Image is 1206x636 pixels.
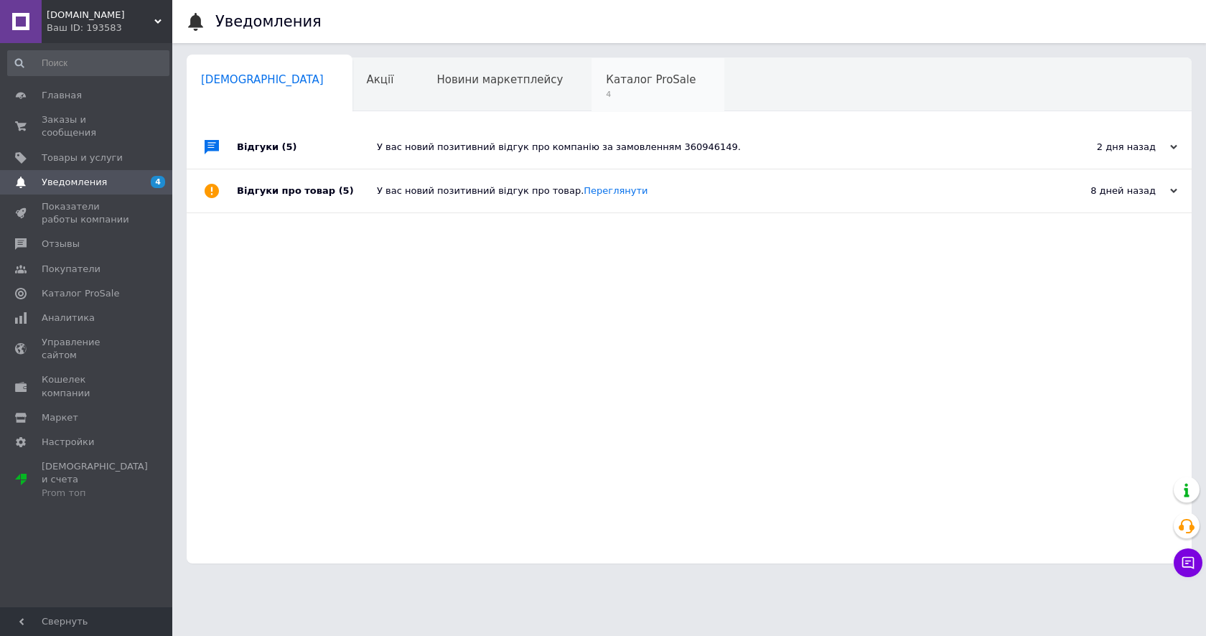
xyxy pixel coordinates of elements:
span: Настройки [42,436,94,449]
input: Поиск [7,50,169,76]
div: Відгуки про товар [237,169,377,212]
button: Чат с покупателем [1174,548,1202,577]
div: У вас новий позитивний відгук про компанію за замовленням 360946149. [377,141,1034,154]
div: 2 дня назад [1034,141,1177,154]
div: У вас новий позитивний відгук про товар. [377,184,1034,197]
span: 4 [151,176,165,188]
span: Отзывы [42,238,80,251]
div: Відгуки [237,126,377,169]
span: Покупатели [42,263,100,276]
span: Аналитика [42,312,95,324]
span: Главная [42,89,82,102]
span: Товары и услуги [42,151,123,164]
span: Заказы и сообщения [42,113,133,139]
span: Уведомления [42,176,107,189]
span: (5) [339,185,354,196]
span: Акції [367,73,394,86]
div: 8 дней назад [1034,184,1177,197]
div: Ваш ID: 193583 [47,22,172,34]
h1: Уведомления [215,13,322,30]
span: Новини маркетплейсу [436,73,563,86]
span: (5) [282,141,297,152]
span: [DEMOGRAPHIC_DATA] и счета [42,460,148,500]
span: Каталог ProSale [606,73,696,86]
span: [DEMOGRAPHIC_DATA] [201,73,324,86]
span: Показатели работы компании [42,200,133,226]
span: 4 [606,89,696,100]
span: Aquashine.ua [47,9,154,22]
span: Маркет [42,411,78,424]
div: Prom топ [42,487,148,500]
span: Каталог ProSale [42,287,119,300]
a: Переглянути [584,185,648,196]
span: Кошелек компании [42,373,133,399]
span: Управление сайтом [42,336,133,362]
